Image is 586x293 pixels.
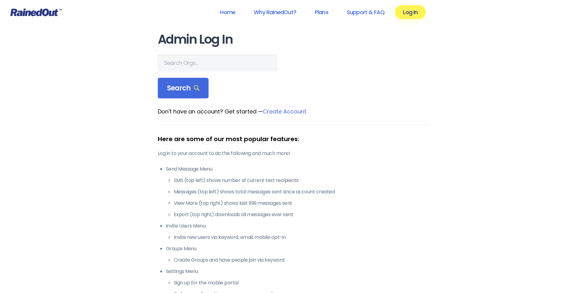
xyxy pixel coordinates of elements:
li: View More (top right) shows last 999 messages sent [174,200,429,207]
a: Create Account [263,108,306,115]
span: Search [167,84,200,93]
li: Groups Menu [166,245,429,264]
a: Support & FAQ [339,5,393,19]
li: Invite Users Menu [166,222,429,241]
li: SMS (top left) shows number of current text recipients [174,177,429,184]
li: Send Message Menu [166,165,429,218]
a: Why RainedOut? [246,5,304,19]
li: Sign up for the mobile portal [174,279,429,287]
li: Create Groups and have people join via keyword [174,256,429,264]
a: Plans [307,5,336,19]
li: Invite new users via keyword, email, mobile opt-in [174,234,429,241]
div: Search [158,78,209,99]
div: Here are some of our most popular features: [158,134,429,144]
li: Messages (top left) shows total messages sent since account created [174,188,429,196]
input: Search Orgs… [158,54,277,72]
a: Home [212,5,243,19]
p: Log in to your account to do the following and much more! [158,150,429,157]
a: Log In [395,5,425,19]
h1: Admin Log In [158,33,429,46]
li: Export (top right) downloads all messages ever sent [174,211,429,218]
